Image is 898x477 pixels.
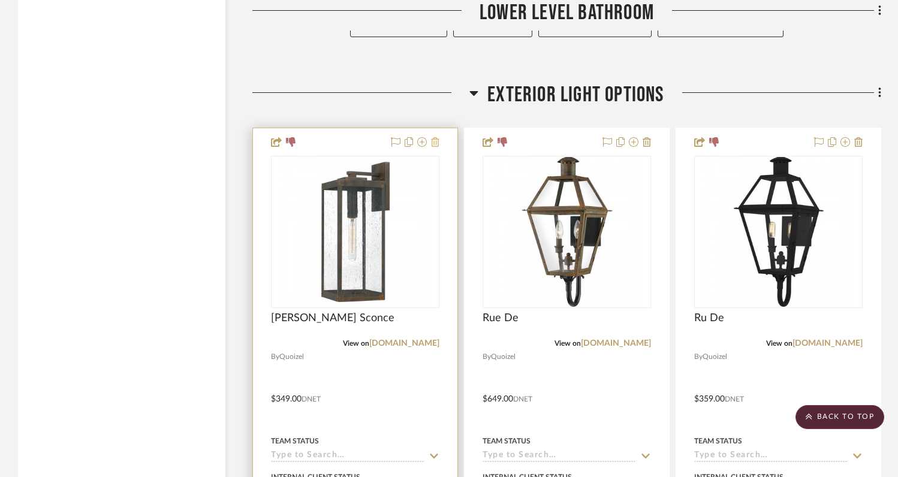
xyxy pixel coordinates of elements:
[491,351,516,363] span: Quoizel
[279,351,304,363] span: Quoizel
[271,451,425,462] input: Type to Search…
[483,351,491,363] span: By
[555,340,581,347] span: View on
[694,312,724,325] span: Ru De
[281,157,430,307] img: Westover Sconce
[272,156,439,307] div: 0
[766,340,792,347] span: View on
[483,436,531,446] div: Team Status
[694,451,848,462] input: Type to Search…
[792,339,863,348] a: [DOMAIN_NAME]
[343,340,369,347] span: View on
[271,312,394,325] span: [PERSON_NAME] Sconce
[703,351,727,363] span: Quoizel
[271,436,319,446] div: Team Status
[704,157,854,307] img: Ru De
[694,436,742,446] div: Team Status
[694,351,703,363] span: By
[487,82,664,108] span: Exterior Light Options
[271,351,279,363] span: By
[795,405,884,429] scroll-to-top-button: BACK TO TOP
[483,451,637,462] input: Type to Search…
[483,156,650,307] div: 0
[581,339,651,348] a: [DOMAIN_NAME]
[483,312,519,325] span: Rue De
[369,339,439,348] a: [DOMAIN_NAME]
[492,157,642,307] img: Rue De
